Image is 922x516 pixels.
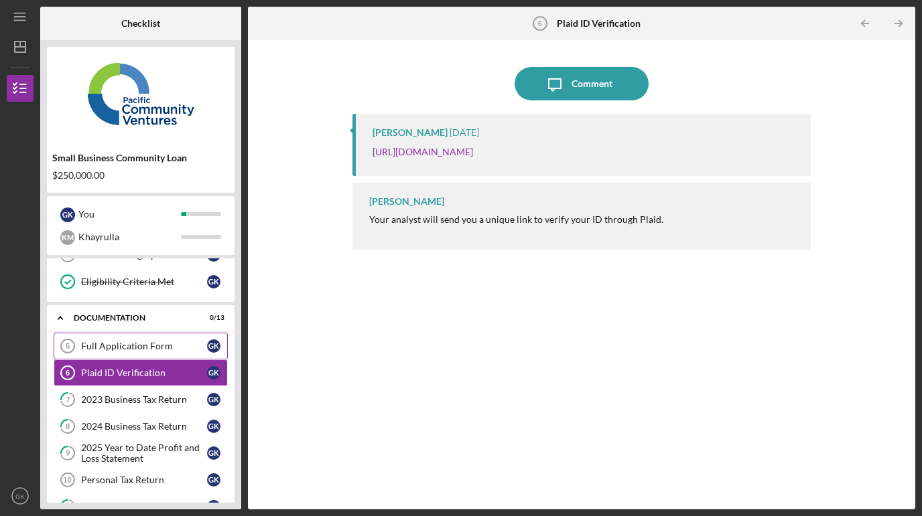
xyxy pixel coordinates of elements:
div: [PERSON_NAME] [369,196,444,207]
tspan: 9 [66,449,70,458]
div: Khayrulla [78,226,181,248]
button: GK [7,483,34,509]
tspan: 8 [66,422,70,431]
div: G K [207,446,220,460]
div: You [78,203,181,226]
div: G K [207,393,220,406]
a: 10Personal Tax ReturnGK [54,466,228,493]
div: G K [207,366,220,379]
a: 92025 Year to Date Profit and Loss StatementGK [54,440,228,466]
a: [URL][DOMAIN_NAME] [373,146,473,157]
div: Full Application Form [81,341,207,351]
div: 2023 Business Tax Return [81,394,207,405]
div: Documentation [74,314,191,322]
div: 2025 Year to Date Profit and Loss Statement [81,442,207,464]
button: Comment [515,67,649,100]
div: G K [207,420,220,433]
a: 5Full Application FormGK [54,333,228,359]
div: Your analyst will send you a unique link to verify your ID through Plaid. [369,214,663,225]
tspan: 10 [63,476,71,484]
div: K M [60,230,75,245]
img: Product logo [47,54,235,134]
div: G K [207,275,220,288]
tspan: 4 [66,251,70,260]
div: G K [60,207,75,222]
b: Plaid ID Verification [557,18,641,29]
div: Comment [572,67,612,100]
tspan: 7 [66,396,70,404]
tspan: 6 [537,19,541,27]
div: G K [207,339,220,353]
div: Small Business Community Loan [52,153,229,163]
div: 0 / 13 [200,314,224,322]
a: 72023 Business Tax ReturnGK [54,386,228,413]
time: 2025-09-23 19:03 [450,127,479,138]
div: Credit Report Authorization [81,501,207,512]
a: 82024 Business Tax ReturnGK [54,413,228,440]
div: Personal Tax Return [81,475,207,485]
b: Checklist [121,18,160,29]
div: Eligibility Criteria Met [81,276,207,287]
div: G K [207,473,220,487]
div: [PERSON_NAME] [373,127,448,138]
a: Eligibility Criteria MetGK [54,268,228,295]
div: 2024 Business Tax Return [81,421,207,432]
div: G K [207,500,220,513]
div: $250,000.00 [52,170,229,181]
a: 6Plaid ID VerificationGK [54,359,228,386]
tspan: 11 [64,503,72,511]
tspan: 5 [66,342,70,350]
div: Plaid ID Verification [81,367,207,378]
tspan: 6 [66,369,70,377]
text: GK [15,493,25,500]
